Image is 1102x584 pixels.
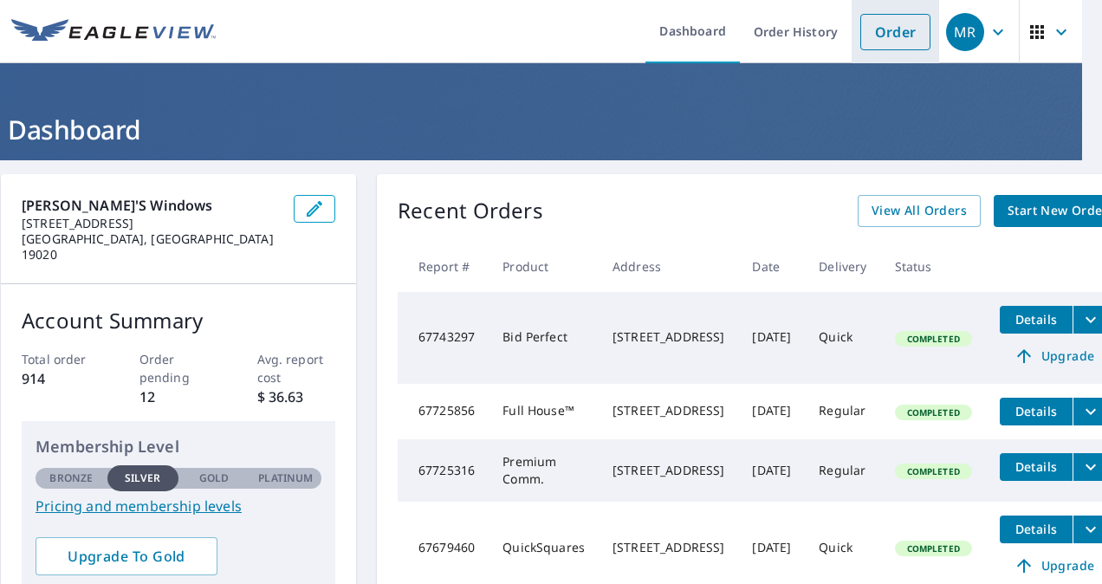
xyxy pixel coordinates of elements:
a: View All Orders [858,195,981,227]
span: Details [1010,458,1062,475]
p: 914 [22,368,100,389]
td: Premium Comm. [489,439,599,502]
span: Details [1010,521,1062,537]
th: Status [881,241,987,292]
td: Quick [805,292,880,384]
span: Upgrade To Gold [49,547,204,566]
h1: Dashboard [1,112,1061,147]
div: MR [946,13,984,51]
p: Silver [125,470,161,486]
p: [GEOGRAPHIC_DATA], [GEOGRAPHIC_DATA] 19020 [22,231,280,263]
p: Avg. report cost [257,350,336,386]
p: Membership Level [36,435,321,458]
p: Platinum [258,470,313,486]
td: 67725316 [398,439,489,502]
button: detailsBtn-67743297 [1000,306,1073,334]
a: Pricing and membership levels [36,496,321,516]
img: EV Logo [11,19,216,45]
p: Bronze [49,470,93,486]
p: Gold [199,470,229,486]
span: Details [1010,403,1062,419]
span: Details [1010,311,1062,328]
p: Order pending [139,350,218,386]
button: detailsBtn-67725856 [1000,398,1073,425]
div: [STREET_ADDRESS] [613,539,724,556]
td: [DATE] [738,384,805,439]
td: Bid Perfect [489,292,599,384]
div: [STREET_ADDRESS] [613,402,724,419]
p: $ 36.63 [257,386,336,407]
td: [DATE] [738,439,805,502]
span: Completed [897,542,970,555]
span: Upgrade [1010,555,1098,576]
td: Regular [805,439,880,502]
div: [STREET_ADDRESS] [613,328,724,346]
button: detailsBtn-67725316 [1000,453,1073,481]
td: [DATE] [738,292,805,384]
td: 67743297 [398,292,489,384]
span: Completed [897,406,970,419]
p: [STREET_ADDRESS] [22,216,280,231]
th: Address [599,241,738,292]
p: 12 [139,386,218,407]
button: detailsBtn-67679460 [1000,516,1073,543]
span: Completed [897,333,970,345]
th: Product [489,241,599,292]
p: Total order [22,350,100,368]
a: Order [860,14,930,50]
td: 67725856 [398,384,489,439]
span: Upgrade [1010,346,1098,367]
th: Delivery [805,241,880,292]
th: Date [738,241,805,292]
th: Report # [398,241,489,292]
a: Upgrade To Gold [36,537,217,575]
p: Account Summary [22,305,335,336]
span: Completed [897,465,970,477]
td: Regular [805,384,880,439]
div: [STREET_ADDRESS] [613,462,724,479]
td: Full House™ [489,384,599,439]
p: [PERSON_NAME]'s Windows [22,195,280,216]
p: Recent Orders [398,195,543,227]
span: View All Orders [872,200,967,222]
